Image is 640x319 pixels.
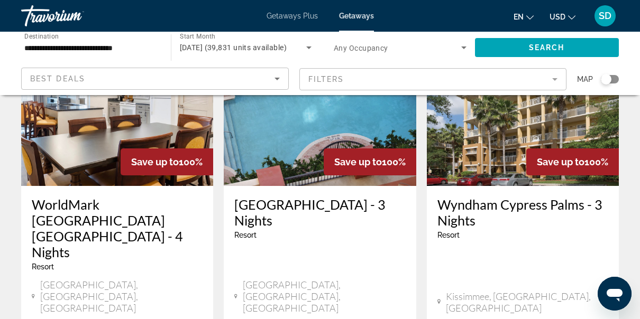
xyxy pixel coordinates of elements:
span: Start Month [180,33,215,40]
span: [GEOGRAPHIC_DATA], [GEOGRAPHIC_DATA], [GEOGRAPHIC_DATA] [40,279,203,314]
span: Kissimmee, [GEOGRAPHIC_DATA], [GEOGRAPHIC_DATA] [446,290,608,314]
a: Getaways [339,12,374,20]
span: Resort [32,262,54,271]
span: Resort [234,231,257,239]
span: SD [599,11,611,21]
button: Change currency [550,9,575,24]
span: Save up to [131,156,179,167]
a: Wyndham Cypress Palms - 3 Nights [437,196,608,228]
span: Search [529,43,565,52]
span: USD [550,13,565,21]
span: Destination [24,32,59,40]
span: Resort [437,231,460,239]
span: Map [577,72,593,87]
button: Change language [514,9,534,24]
span: en [514,13,524,21]
span: Any Occupancy [334,44,388,52]
img: 3995E01X.jpg [427,17,619,186]
button: Search [475,38,619,57]
button: User Menu [591,5,619,27]
div: 100% [121,148,213,175]
button: Filter [299,68,567,91]
iframe: Button to launch messaging window [598,277,632,311]
a: Getaways Plus [267,12,318,20]
a: WorldMark [GEOGRAPHIC_DATA] [GEOGRAPHIC_DATA] - 4 Nights [32,196,203,260]
a: [GEOGRAPHIC_DATA] - 3 Nights [234,196,405,228]
a: Travorium [21,2,127,30]
span: [GEOGRAPHIC_DATA], [GEOGRAPHIC_DATA], [GEOGRAPHIC_DATA] [243,279,406,314]
div: 100% [324,148,416,175]
span: Best Deals [30,74,85,83]
img: 2890O01X.jpg [224,17,416,186]
div: 100% [526,148,619,175]
mat-select: Sort by [30,72,280,85]
span: Save up to [537,156,584,167]
span: [DATE] (39,831 units available) [180,43,287,52]
span: Save up to [334,156,382,167]
img: 5945I01X.jpg [21,17,213,186]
